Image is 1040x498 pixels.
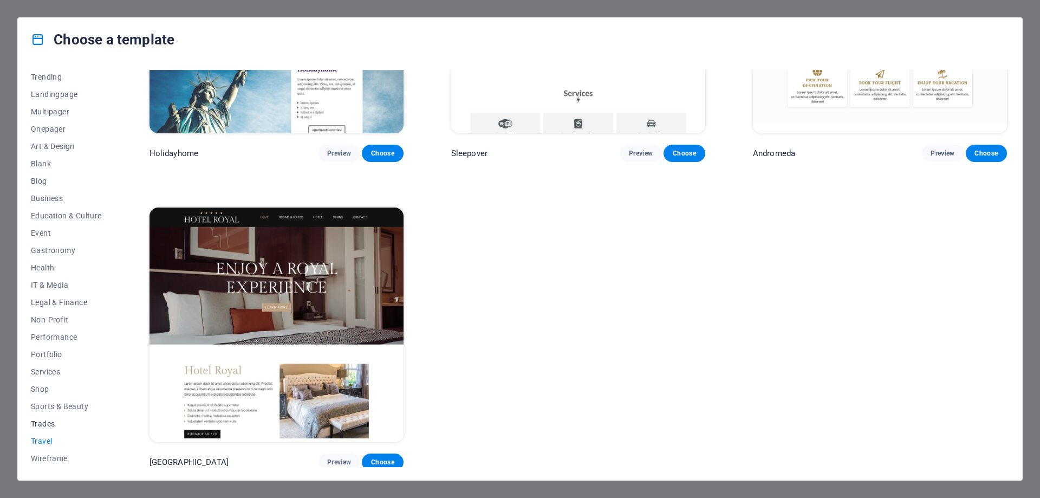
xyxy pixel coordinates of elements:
[620,145,661,162] button: Preview
[31,142,102,151] span: Art & Design
[327,458,351,467] span: Preview
[31,224,102,242] button: Event
[31,229,102,237] span: Event
[629,149,653,158] span: Preview
[672,149,696,158] span: Choose
[931,149,954,158] span: Preview
[31,194,102,203] span: Business
[31,120,102,138] button: Onepager
[31,86,102,103] button: Landingpage
[149,208,404,442] img: Hotel Royal
[31,363,102,380] button: Services
[31,281,102,289] span: IT & Media
[31,294,102,311] button: Legal & Finance
[31,432,102,450] button: Travel
[31,190,102,207] button: Business
[31,367,102,376] span: Services
[31,415,102,432] button: Trades
[31,276,102,294] button: IT & Media
[31,103,102,120] button: Multipager
[31,450,102,467] button: Wireframe
[31,298,102,307] span: Legal & Finance
[362,145,403,162] button: Choose
[362,454,403,471] button: Choose
[966,145,1007,162] button: Choose
[318,145,360,162] button: Preview
[31,31,174,48] h4: Choose a template
[31,138,102,155] button: Art & Design
[31,402,102,411] span: Sports & Beauty
[31,333,102,341] span: Performance
[31,315,102,324] span: Non-Profit
[370,149,394,158] span: Choose
[31,242,102,259] button: Gastronomy
[31,90,102,99] span: Landingpage
[31,263,102,272] span: Health
[31,346,102,363] button: Portfolio
[318,454,360,471] button: Preview
[31,73,102,81] span: Trending
[31,437,102,445] span: Travel
[31,385,102,393] span: Shop
[31,419,102,428] span: Trades
[753,148,795,159] p: Andromeda
[31,177,102,185] span: Blog
[370,458,394,467] span: Choose
[31,211,102,220] span: Education & Culture
[31,380,102,398] button: Shop
[31,328,102,346] button: Performance
[327,149,351,158] span: Preview
[664,145,705,162] button: Choose
[149,457,229,468] p: [GEOGRAPHIC_DATA]
[451,148,487,159] p: Sleepover
[31,125,102,133] span: Onepager
[31,207,102,224] button: Education & Culture
[31,454,102,463] span: Wireframe
[31,155,102,172] button: Blank
[31,68,102,86] button: Trending
[31,311,102,328] button: Non-Profit
[31,398,102,415] button: Sports & Beauty
[922,145,963,162] button: Preview
[31,246,102,255] span: Gastronomy
[31,107,102,116] span: Multipager
[149,148,199,159] p: Holidayhome
[31,159,102,168] span: Blank
[31,350,102,359] span: Portfolio
[974,149,998,158] span: Choose
[31,259,102,276] button: Health
[31,172,102,190] button: Blog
